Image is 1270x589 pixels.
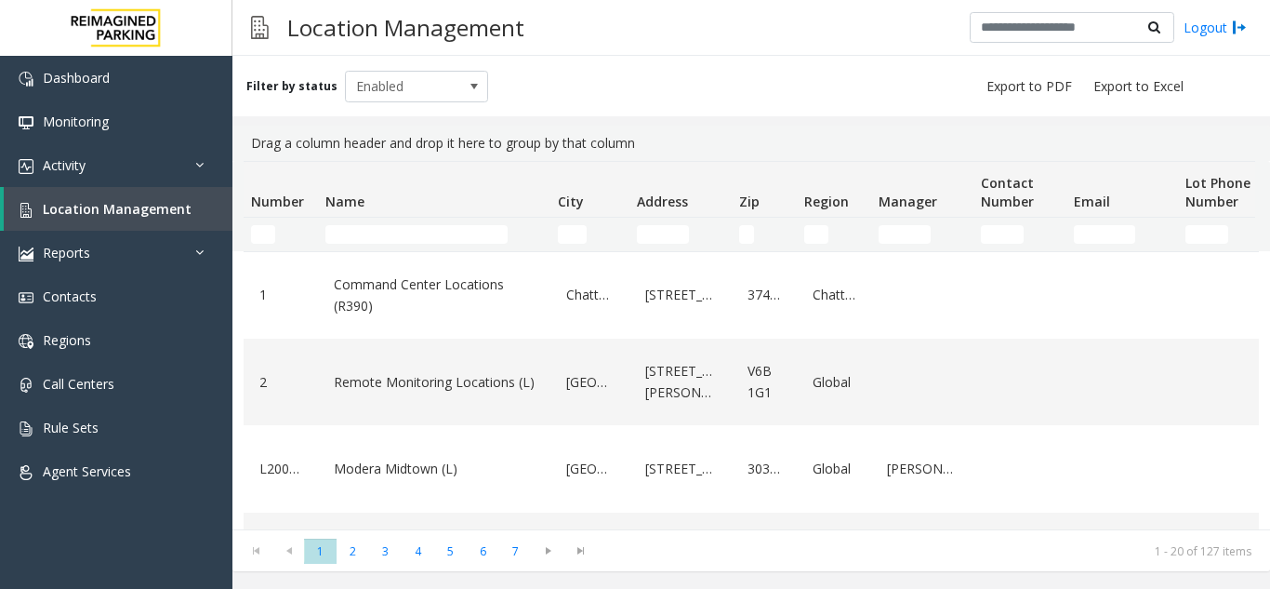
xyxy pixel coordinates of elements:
[1184,18,1247,37] a: Logout
[637,225,689,244] input: Address Filter
[568,543,593,558] span: Go to the last page
[979,74,1079,100] button: Export to PDF
[732,218,797,251] td: Zip Filter
[499,539,532,564] span: Page 7
[329,454,539,484] a: Modera Midtown (L)
[19,159,33,174] img: 'icon'
[43,419,99,436] span: Rule Sets
[1074,193,1110,210] span: Email
[1185,174,1250,210] span: Lot Phone Number
[43,69,110,87] span: Dashboard
[564,538,597,564] span: Go to the last page
[369,539,402,564] span: Page 3
[19,203,33,218] img: 'icon'
[808,368,860,397] a: Global
[641,454,721,484] a: [STREET_ADDRESS]
[804,225,828,244] input: Region Filter
[641,356,721,408] a: [STREET_ADDRESS][PERSON_NAME]
[346,72,459,101] span: Enabled
[467,539,499,564] span: Page 6
[19,247,33,261] img: 'icon'
[19,290,33,305] img: 'icon'
[608,543,1251,559] kendo-pager-info: 1 - 20 of 127 items
[629,218,732,251] td: Address Filter
[43,288,97,305] span: Contacts
[973,218,1066,251] td: Contact Number Filter
[641,280,721,310] a: [STREET_ADDRESS]
[1093,77,1184,96] span: Export to Excel
[562,454,618,484] a: [GEOGRAPHIC_DATA]
[19,115,33,130] img: 'icon'
[4,187,232,231] a: Location Management
[329,270,539,321] a: Command Center Locations (R390)
[558,193,584,210] span: City
[558,225,587,244] input: City Filter
[1086,74,1191,100] button: Export to Excel
[981,174,1034,210] span: Contact Number
[797,218,871,251] td: Region Filter
[19,378,33,393] img: 'icon'
[19,422,33,436] img: 'icon'
[871,218,973,251] td: Manager Filter
[1074,225,1135,244] input: Email Filter
[19,72,33,87] img: 'icon'
[329,368,539,397] a: Remote Monitoring Locations (L)
[246,78,337,95] label: Filter by status
[255,368,307,397] a: 2
[743,356,786,408] a: V6B 1G1
[562,280,618,310] a: Chattanooga
[251,225,275,244] input: Number Filter
[337,539,369,564] span: Page 2
[739,225,754,244] input: Zip Filter
[43,331,91,349] span: Regions
[251,5,269,50] img: pageIcon
[879,225,931,244] input: Manager Filter
[434,539,467,564] span: Page 5
[981,225,1024,244] input: Contact Number Filter
[808,454,860,484] a: Global
[255,280,307,310] a: 1
[325,193,364,210] span: Name
[808,280,860,310] a: Chattanooga
[536,543,561,558] span: Go to the next page
[882,454,962,484] a: [PERSON_NAME]
[43,462,131,480] span: Agent Services
[325,225,508,244] input: Name Filter
[43,200,192,218] span: Location Management
[804,193,849,210] span: Region
[19,465,33,480] img: 'icon'
[562,368,618,397] a: [GEOGRAPHIC_DATA]
[43,375,114,393] span: Call Centers
[304,539,337,564] span: Page 1
[244,218,318,251] td: Number Filter
[244,126,1259,161] div: Drag a column header and drop it here to group by that column
[1232,18,1247,37] img: logout
[255,454,307,484] a: L20000500
[318,218,550,251] td: Name Filter
[402,539,434,564] span: Page 4
[550,218,629,251] td: City Filter
[43,113,109,130] span: Monitoring
[743,280,786,310] a: 37402
[19,334,33,349] img: 'icon'
[43,156,86,174] span: Activity
[232,161,1270,529] div: Data table
[251,193,304,210] span: Number
[743,454,786,484] a: 30309
[1066,218,1178,251] td: Email Filter
[532,538,564,564] span: Go to the next page
[43,244,90,261] span: Reports
[986,77,1072,96] span: Export to PDF
[1185,225,1228,244] input: Lot Phone Number Filter
[637,193,688,210] span: Address
[879,193,937,210] span: Manager
[739,193,760,210] span: Zip
[278,5,534,50] h3: Location Management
